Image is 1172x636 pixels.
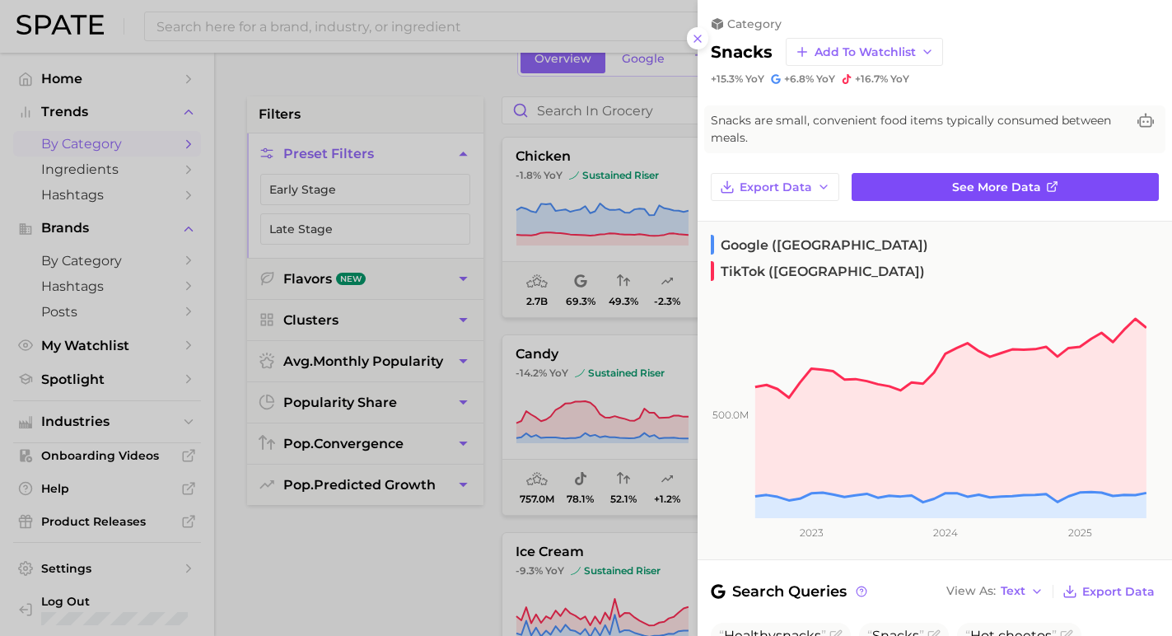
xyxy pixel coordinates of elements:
button: Add to Watchlist [786,38,943,66]
span: Search Queries [711,580,870,603]
span: YoY [816,72,835,86]
span: YoY [890,72,909,86]
button: Export Data [1058,580,1159,603]
span: YoY [745,72,764,86]
span: category [727,16,782,31]
h2: snacks [711,42,773,62]
button: View AsText [942,581,1048,602]
button: Export Data [711,173,839,201]
span: Export Data [740,180,812,194]
span: See more data [952,180,1041,194]
span: Google ([GEOGRAPHIC_DATA]) [711,235,928,255]
span: View As [946,587,996,596]
span: Add to Watchlist [815,45,916,59]
tspan: 2025 [1068,526,1092,539]
span: Snacks are small, convenient food items typically consumed between meals. [711,112,1126,147]
span: Text [1001,587,1025,596]
span: +15.3% [711,72,743,85]
span: +6.8% [784,72,814,85]
span: TikTok ([GEOGRAPHIC_DATA]) [711,261,925,281]
a: See more data [852,173,1159,201]
tspan: 2024 [933,526,958,539]
span: Export Data [1082,585,1155,599]
tspan: 2023 [800,526,824,539]
span: +16.7% [855,72,888,85]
